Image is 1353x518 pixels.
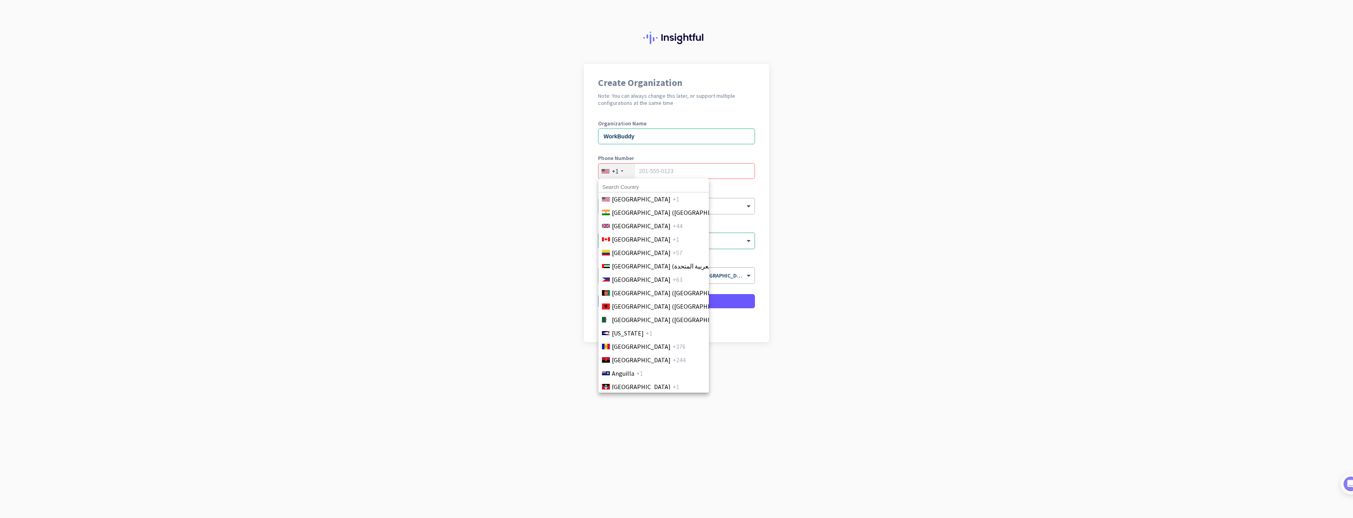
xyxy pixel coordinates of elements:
[612,261,736,271] span: [GEOGRAPHIC_DATA] (‫الإمارات العربية المتحدة‬‎)
[673,248,682,257] span: +57
[612,194,671,204] span: [GEOGRAPHIC_DATA]
[612,328,644,338] span: [US_STATE]
[612,342,671,351] span: [GEOGRAPHIC_DATA]
[612,302,735,311] span: [GEOGRAPHIC_DATA] ([GEOGRAPHIC_DATA])
[612,248,671,257] span: [GEOGRAPHIC_DATA]
[636,369,643,378] span: +1
[612,221,671,231] span: [GEOGRAPHIC_DATA]
[612,275,671,284] span: [GEOGRAPHIC_DATA]
[612,315,735,324] span: [GEOGRAPHIC_DATA] (‫[GEOGRAPHIC_DATA]‬‎)
[673,382,679,391] span: +1
[673,342,686,351] span: +376
[673,221,682,231] span: +44
[673,355,686,365] span: +244
[612,382,671,391] span: [GEOGRAPHIC_DATA]
[612,235,671,244] span: [GEOGRAPHIC_DATA]
[598,182,709,192] input: Search Country
[612,369,634,378] span: Anguilla
[673,275,682,284] span: +63
[673,194,679,204] span: +1
[612,355,671,365] span: [GEOGRAPHIC_DATA]
[612,288,735,298] span: [GEOGRAPHIC_DATA] (‫[GEOGRAPHIC_DATA]‬‎)
[673,235,679,244] span: +1
[612,208,735,217] span: [GEOGRAPHIC_DATA] ([GEOGRAPHIC_DATA])
[646,328,652,338] span: +1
